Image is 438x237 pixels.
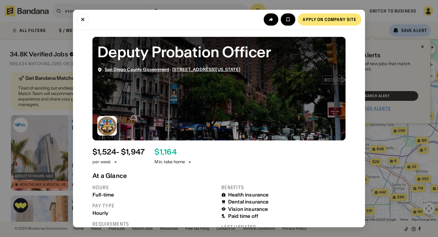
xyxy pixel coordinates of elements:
[92,192,217,198] div: Full-time
[221,224,346,230] div: Last updated
[97,42,341,62] div: Deputy Probation Officer
[77,13,89,26] button: Close
[155,159,192,165] div: Min. take home
[303,17,356,22] div: Apply on company site
[228,206,268,212] div: Vision insurance
[92,203,217,209] div: Pay type
[172,67,240,72] span: [STREET_ADDRESS][US_STATE]
[97,116,117,136] img: San Diego County Government logo
[228,213,258,219] div: Paid time off
[105,67,169,72] span: San Diego County Government
[92,210,217,216] div: Hourly
[92,159,111,165] div: per week
[155,148,176,157] div: $ 1,164
[92,184,217,191] div: Hours
[105,67,240,72] div: ·
[92,172,346,179] div: At a Glance
[221,184,346,191] div: Benefits
[92,148,145,157] div: $ 1,524 - $1,947
[92,221,217,227] div: Requirements
[228,199,269,205] div: Dental insurance
[228,192,269,198] div: Health insurance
